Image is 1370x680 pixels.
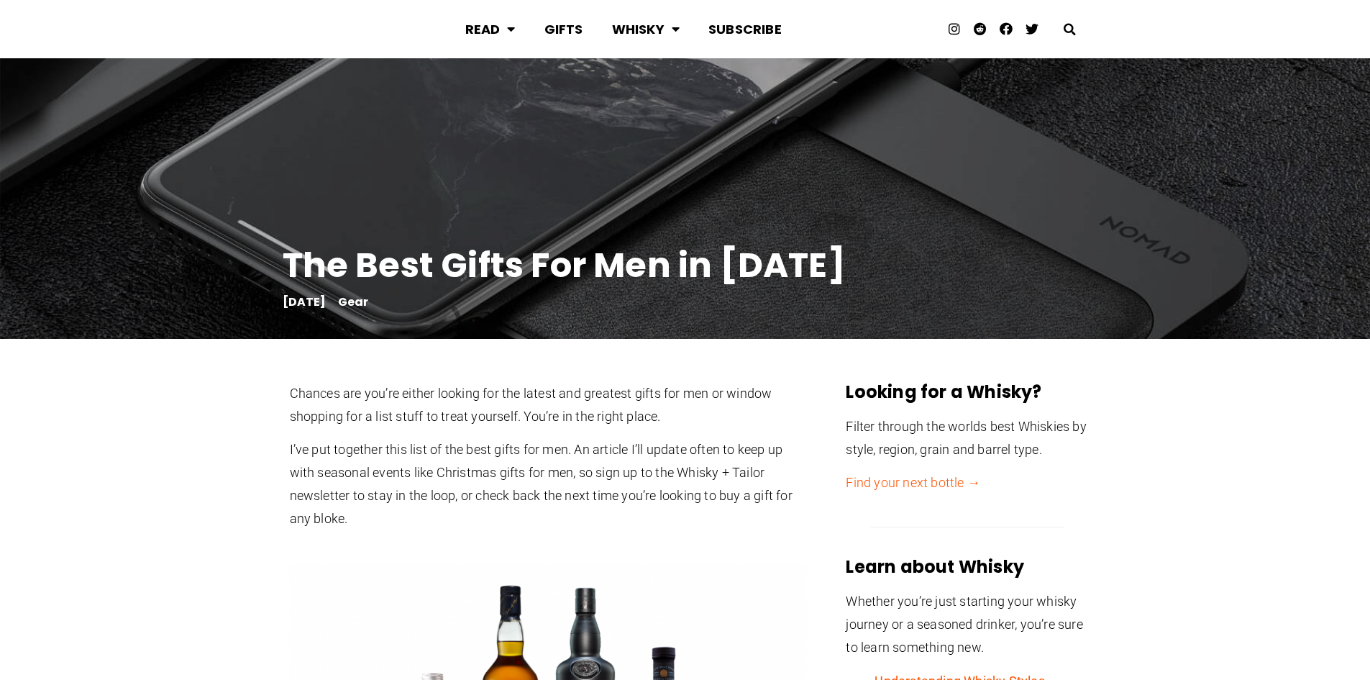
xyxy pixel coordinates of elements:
[290,438,808,530] p: I’ve put together this list of the best gifts for men. An article I’ll update often to keep up wi...
[290,19,437,40] img: Whisky + Tailor Logo
[451,10,530,48] a: Read
[290,382,808,428] p: Chances are you’re either looking for the latest and greatest gifts for men or window shopping fo...
[283,297,326,307] a: [DATE]
[694,10,796,48] a: Subscribe
[338,294,369,310] a: Gear
[846,415,1087,461] p: Filter through the worlds best Whiskies by style, region, grain and barrel type.
[598,10,694,48] a: Whisky
[283,245,858,286] h1: The Best Gifts For Men in [DATE]
[846,556,1087,579] h3: Learn about Whisky
[846,381,1087,404] h3: Looking for a Whisky?
[846,475,980,490] a: Find your next bottle →
[846,590,1087,659] p: Whether you’re just starting your whisky journey or a seasoned drinker, you’re sure to learn some...
[530,10,598,48] a: Gifts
